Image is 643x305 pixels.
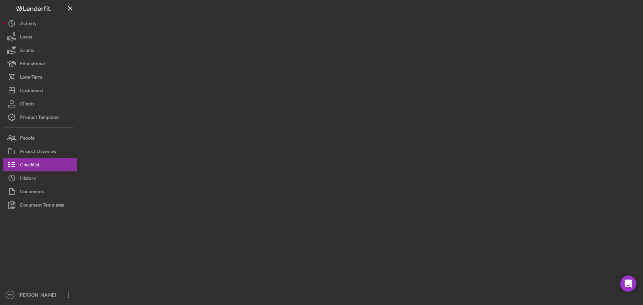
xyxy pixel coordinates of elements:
button: Project Overview [3,145,77,158]
div: Activity [20,17,37,32]
div: Educational [20,57,45,72]
button: Document Templates [3,198,77,212]
div: Open Intercom Messenger [620,276,636,292]
button: Clients [3,97,77,110]
div: [PERSON_NAME] [17,288,60,303]
button: Educational [3,57,77,70]
button: Loans [3,30,77,44]
button: Checklist [3,158,77,171]
button: Product Templates [3,110,77,124]
div: Dashboard [20,84,43,99]
button: Activity [3,17,77,30]
div: Grants [20,44,34,59]
button: History [3,171,77,185]
div: Project Overview [20,145,57,160]
button: Dashboard [3,84,77,97]
button: People [3,131,77,145]
div: Clients [20,97,34,112]
div: History [20,171,36,186]
div: Checklist [20,158,40,173]
button: Documents [3,185,77,198]
button: Grants [3,44,77,57]
div: Product Templates [20,110,59,126]
div: Document Templates [20,198,64,213]
button: ES[PERSON_NAME] [3,288,77,302]
div: Long-Term [20,70,42,85]
div: Documents [20,185,44,200]
button: Long-Term [3,70,77,84]
div: Loans [20,30,32,45]
text: ES [8,293,12,297]
div: People [20,131,34,146]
